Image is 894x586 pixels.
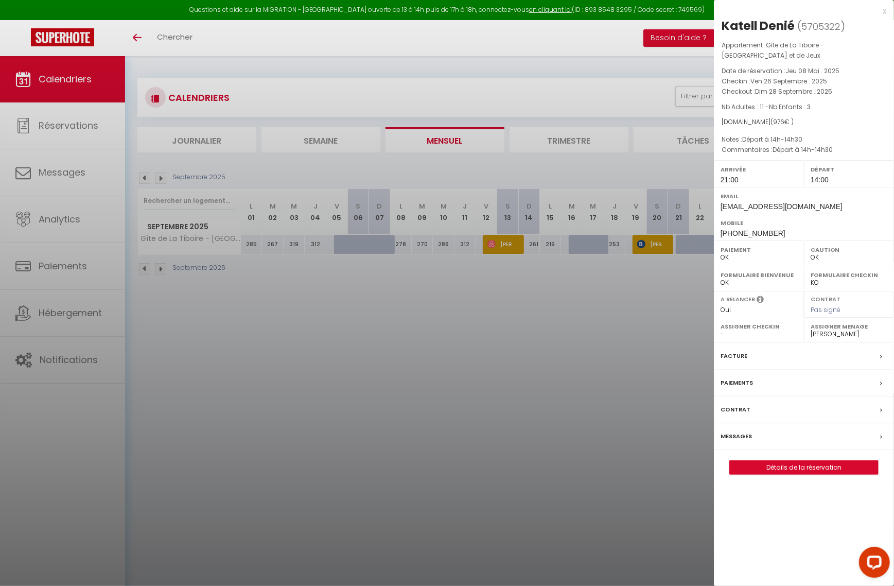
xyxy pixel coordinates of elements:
label: Paiement [721,245,797,255]
i: Sélectionner OUI si vous souhaiter envoyer les séquences de messages post-checkout [757,295,764,306]
label: A relancer [721,295,755,304]
div: [DOMAIN_NAME] [722,117,886,127]
div: Katell Denié [722,18,795,34]
span: Pas signé [811,305,840,314]
label: Mobile [721,218,887,228]
label: Email [721,191,887,201]
div: x [714,5,886,18]
span: ( ) [797,19,845,33]
span: Jeu 08 Mai . 2025 [785,66,839,75]
span: Nb Enfants : 3 [769,102,811,111]
iframe: LiveChat chat widget [851,543,894,586]
span: Gîte de La Tiboire - [GEOGRAPHIC_DATA] et de Jeux [722,41,824,60]
label: Contrat [721,404,750,415]
span: Départ à 14h-14h30 [773,145,833,154]
label: Facture [721,351,747,361]
label: Formulaire Bienvenue [721,270,797,280]
p: Date de réservation : [722,66,886,76]
p: Commentaires : [722,145,886,155]
p: Appartement : [722,40,886,61]
button: Détails de la réservation [729,460,879,475]
span: [PHONE_NUMBER] [721,229,785,237]
label: Paiements [721,377,753,388]
span: 21:00 [721,176,739,184]
label: Arrivée [721,164,797,175]
span: ( € ) [770,117,794,126]
label: Formulaire Checkin [811,270,887,280]
label: Contrat [811,295,840,302]
p: Notes : [722,134,886,145]
label: Caution [811,245,887,255]
label: Départ [811,164,887,175]
span: [EMAIL_ADDRESS][DOMAIN_NAME] [721,202,843,211]
span: Nb Adultes : 11 - [722,102,811,111]
a: Détails de la réservation [730,461,878,474]
label: Messages [721,431,752,442]
p: Checkin : [722,76,886,87]
span: Départ à 14h-14h30 [742,135,802,144]
span: 14:00 [811,176,829,184]
label: Assigner Checkin [721,321,797,332]
span: Dim 28 Septembre . 2025 [755,87,832,96]
span: 5705322 [801,20,840,33]
label: Assigner Menage [811,321,887,332]
span: Ven 26 Septembre . 2025 [750,77,827,85]
p: Checkout : [722,87,886,97]
span: 976 [773,117,784,126]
